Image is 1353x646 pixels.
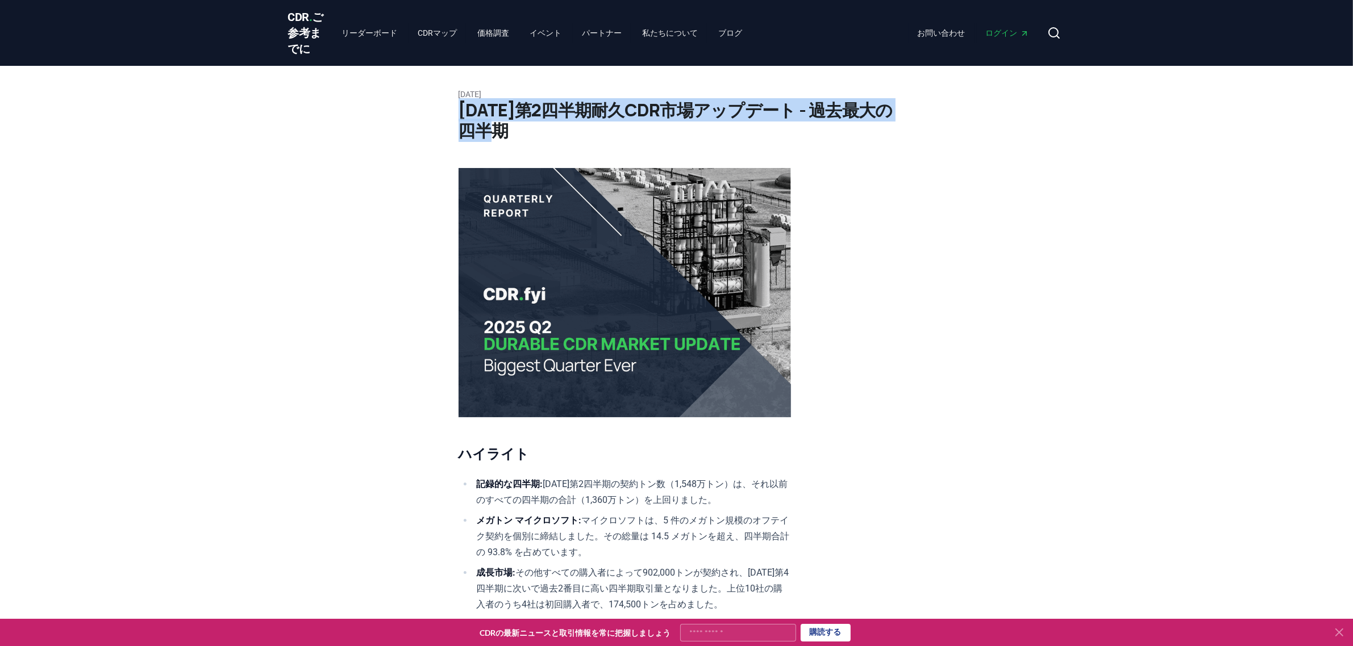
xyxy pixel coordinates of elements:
[477,515,582,526] font: メガトン マイクロソフト:
[582,28,622,37] font: パートナー
[477,515,790,557] font: マイクロソフトは、5 件のメガトン規模のオフテイク契約を個別に締結しました。その総量は 14.5 メガトンを超え、四半期合計の 93.8% を占めています。
[633,23,707,43] a: 私たちについて
[288,10,324,56] font: ご参考までに
[332,23,751,43] nav: 主要
[718,28,742,37] font: ブログ
[332,23,406,43] a: リーダーボード
[342,28,397,37] font: リーダーボード
[459,90,482,99] font: [DATE]
[709,23,751,43] a: ブログ
[530,28,561,37] font: イベント
[459,168,791,417] img: ブログ投稿画像
[986,28,1018,37] font: ログイン
[918,28,965,37] font: お問い合わせ
[642,28,698,37] font: 私たちについて
[459,98,893,142] font: [DATE]第2四半期耐久CDR市場アップデート - 過去最大の四半期
[477,28,509,37] font: 価格調査
[309,10,313,24] font: .
[477,567,516,578] font: 成長市場:
[288,9,324,57] a: CDR.ご参考までに
[409,23,466,43] a: CDRマップ
[477,567,789,610] font: その他すべての購入者によって902,000トンが契約され、[DATE]第4四半期に次いで過去2番目に高い四半期取引量となりました。上位10社の購入者のうち​​4社は初回購入者で、174,500ト...
[418,28,457,37] font: CDRマップ
[573,23,631,43] a: パートナー
[468,23,518,43] a: 価格調査
[909,23,1038,43] nav: 主要
[477,479,543,489] font: 記録的な四半期:
[909,23,975,43] a: お問い合わせ
[521,23,571,43] a: イベント
[288,10,310,24] font: CDR
[477,479,788,505] font: [DATE]第2四半期の契約トン数（1,548万トン）は、それ以前のすべての四半期の合計（1,360万トン）を上回りました。
[977,23,1038,43] a: ログイン
[459,444,530,463] font: ハイライト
